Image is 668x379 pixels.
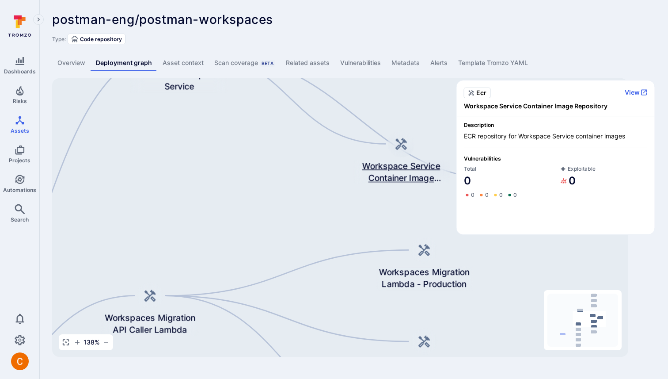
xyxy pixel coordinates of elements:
[425,55,453,71] a: Alerts
[11,216,29,223] span: Search
[476,88,486,97] span: Ecr
[625,88,648,96] button: View
[214,58,275,67] div: Scan coverage
[453,55,533,71] a: Template Tromzo YAML
[3,187,36,193] span: Automations
[83,338,100,347] span: 138 %
[52,12,273,27] span: postman-eng/postman-workspaces
[13,98,27,104] span: Risks
[35,16,42,23] i: Expand navigation menu
[11,127,29,134] span: Assets
[464,122,648,128] span: Description
[464,102,648,111] span: Workspace Service Container Image Repository
[130,68,228,92] span: Postman Workspaces Service
[560,165,648,172] span: Exploitable
[91,55,157,71] a: Deployment graph
[464,174,471,188] a: 0
[464,155,648,162] span: Vulnerabilities
[260,60,275,67] div: Beta
[9,157,30,164] span: Projects
[513,191,517,199] span: 0
[560,174,576,188] a: 0
[80,36,122,42] span: Code repository
[281,55,335,71] a: Related assets
[33,14,44,25] button: Expand navigation menu
[52,55,656,71] div: Asset tabs
[52,36,66,42] span: Type:
[464,191,474,199] a: 0
[471,191,474,199] span: 0
[157,55,209,71] a: Asset context
[499,191,503,199] span: 0
[52,55,91,71] a: Overview
[386,55,425,71] a: Metadata
[11,352,29,370] img: ACg8ocJuq_DPPTkXyD9OlTnVLvDrpObecjcADscmEHLMiTyEnTELew=s96-c
[464,132,648,141] span: ECR repository for Workspace Service container images
[4,68,36,75] span: Dashboards
[492,191,503,199] a: 0
[485,191,489,199] span: 0
[376,266,473,290] span: Workspaces Migration Lambda - Production
[478,191,489,199] a: 0
[11,352,29,370] div: Camilo Rivera
[464,165,551,172] span: Total
[335,55,386,71] a: Vulnerabilities
[101,312,199,336] span: Workspaces Migration API Caller Lambda
[353,160,450,184] span: Workspace Service Container Image Repository
[506,191,517,199] a: 0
